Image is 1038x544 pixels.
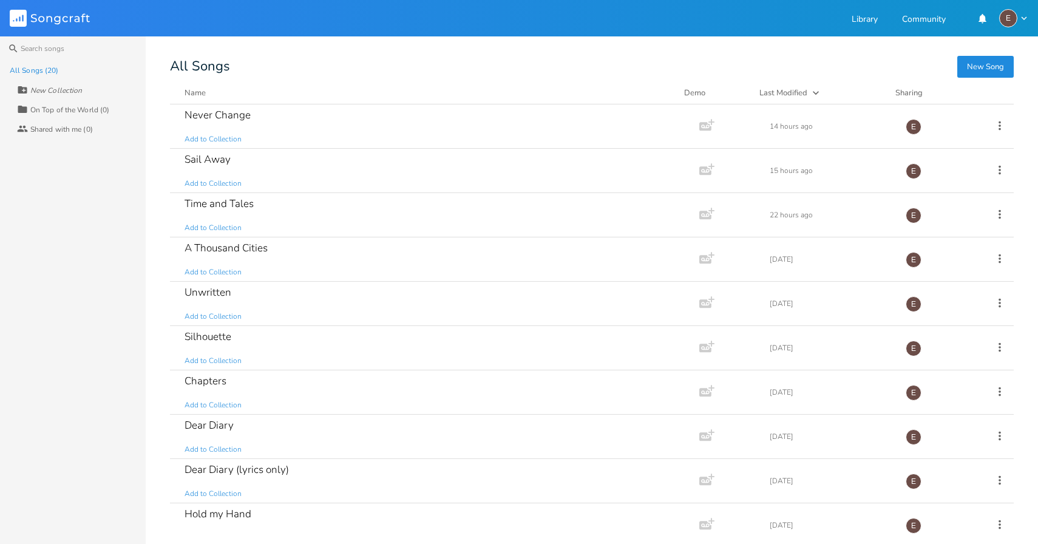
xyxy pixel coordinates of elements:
[170,61,1014,72] div: All Songs
[185,356,242,366] span: Add to Collection
[770,123,891,130] div: 14 hours ago
[10,67,58,74] div: All Songs (20)
[185,489,242,499] span: Add to Collection
[185,87,206,98] div: Name
[906,385,921,401] div: edward
[185,420,234,430] div: Dear Diary
[185,110,251,120] div: Never Change
[906,429,921,445] div: edward
[30,106,109,114] div: On Top of the World (0)
[185,223,242,233] span: Add to Collection
[770,389,891,396] div: [DATE]
[185,311,242,322] span: Add to Collection
[770,300,891,307] div: [DATE]
[185,134,242,144] span: Add to Collection
[906,252,921,268] div: edward
[185,444,242,455] span: Add to Collection
[957,56,1014,78] button: New Song
[185,199,254,209] div: Time and Tales
[185,267,242,277] span: Add to Collection
[185,331,231,342] div: Silhouette
[895,87,968,99] div: Sharing
[770,433,891,440] div: [DATE]
[185,154,231,165] div: Sail Away
[770,522,891,529] div: [DATE]
[185,243,268,253] div: A Thousand Cities
[852,15,878,25] a: Library
[906,341,921,356] div: edward
[185,464,289,475] div: Dear Diary (lyrics only)
[185,509,251,519] div: Hold my Hand
[770,256,891,263] div: [DATE]
[185,400,242,410] span: Add to Collection
[906,163,921,179] div: edward
[770,211,891,219] div: 22 hours ago
[906,208,921,223] div: edward
[759,87,807,98] div: Last Modified
[185,178,242,189] span: Add to Collection
[902,15,946,25] a: Community
[906,474,921,489] div: edward
[906,518,921,534] div: edward
[30,126,93,133] div: Shared with me (0)
[770,344,891,352] div: [DATE]
[906,296,921,312] div: edward
[185,87,670,99] button: Name
[770,167,891,174] div: 15 hours ago
[906,119,921,135] div: edward
[999,9,1017,27] div: edward
[185,533,242,543] span: Add to Collection
[770,477,891,484] div: [DATE]
[30,87,82,94] div: New Collection
[185,376,226,386] div: Chapters
[759,87,881,99] button: Last Modified
[684,87,745,99] div: Demo
[999,9,1028,27] button: E
[185,287,231,297] div: Unwritten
